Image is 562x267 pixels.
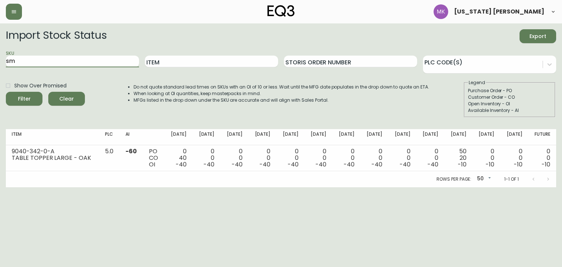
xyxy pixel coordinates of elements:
[474,173,492,185] div: 50
[12,155,93,161] div: TABLE TOPPER LARGE - OAK
[478,148,494,168] div: 0 0
[6,29,106,43] h2: Import Stock Status
[282,148,298,168] div: 0 0
[149,148,158,168] div: PO CO
[400,160,411,169] span: -40
[220,129,248,145] th: [DATE]
[394,148,410,168] div: 0 0
[371,160,382,169] span: -40
[468,107,551,114] div: Available Inventory - AI
[12,148,93,155] div: 9040-342-0-A
[54,94,79,104] span: Clear
[192,129,220,145] th: [DATE]
[125,147,137,155] span: -60
[427,160,438,169] span: -40
[134,97,429,104] li: MFGs listed in the drop down under the SKU are accurate and will align with Sales Portal.
[458,160,467,169] span: -10
[437,176,471,183] p: Rows per page:
[48,92,85,106] button: Clear
[444,129,472,145] th: [DATE]
[99,129,120,145] th: PLC
[6,92,42,106] button: Filter
[472,129,500,145] th: [DATE]
[500,129,528,145] th: [DATE]
[276,129,304,145] th: [DATE]
[198,148,214,168] div: 0 0
[360,129,388,145] th: [DATE]
[468,101,551,107] div: Open Inventory - OI
[525,32,550,41] span: Export
[149,160,155,169] span: OI
[434,4,448,19] img: ea5e0531d3ed94391639a5d1768dbd68
[304,129,332,145] th: [DATE]
[344,160,355,169] span: -40
[366,148,382,168] div: 0 0
[468,94,551,101] div: Customer Order - CO
[120,129,143,145] th: AI
[422,148,438,168] div: 0 0
[504,176,519,183] p: 1-1 of 1
[248,129,276,145] th: [DATE]
[259,160,270,169] span: -40
[468,79,486,86] legend: Legend
[164,129,192,145] th: [DATE]
[506,148,522,168] div: 0 0
[254,148,270,168] div: 0 0
[388,129,416,145] th: [DATE]
[170,148,186,168] div: 0 40
[288,160,299,169] span: -40
[6,129,99,145] th: Item
[416,129,444,145] th: [DATE]
[514,160,522,169] span: -10
[450,148,466,168] div: 50 20
[310,148,326,168] div: 0 0
[486,160,494,169] span: -10
[520,29,556,43] button: Export
[528,129,556,145] th: Future
[134,84,429,90] li: Do not quote standard lead times on SKUs with an OI of 10 or less. Wait until the MFG date popula...
[18,94,31,104] div: Filter
[454,9,544,15] span: [US_STATE] [PERSON_NAME]
[534,148,550,168] div: 0 0
[542,160,550,169] span: -10
[99,145,120,171] td: 5.0
[468,87,551,94] div: Purchase Order - PO
[338,148,354,168] div: 0 0
[232,160,243,169] span: -40
[134,90,429,97] li: When looking at OI quantities, keep masterpacks in mind.
[267,5,295,17] img: logo
[226,148,242,168] div: 0 0
[315,160,326,169] span: -40
[176,160,187,169] span: -40
[332,129,360,145] th: [DATE]
[203,160,214,169] span: -40
[14,82,67,90] span: Show Over Promised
